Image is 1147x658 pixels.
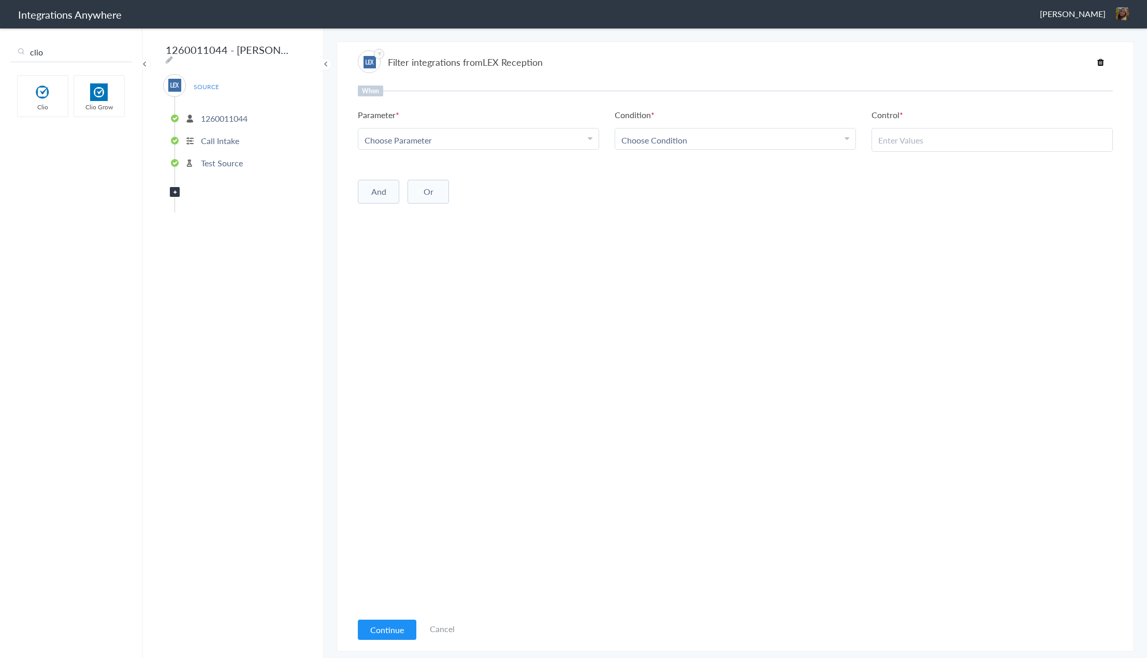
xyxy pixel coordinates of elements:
[358,109,399,121] h6: Parameter
[358,180,399,204] button: And
[358,85,383,96] h6: When
[168,79,181,92] img: lex-app-logo.svg
[408,180,449,204] button: Or
[201,157,243,169] p: Test Source
[10,42,132,62] input: Search...
[1116,7,1129,20] img: sd4.jpg
[365,134,432,146] span: Choose Parameter
[186,80,226,94] span: SOURCE
[201,112,248,124] p: 1260011044
[621,134,687,146] span: Choose Condition
[18,7,122,22] h1: Integrations Anywhere
[872,109,903,121] h6: Control
[201,135,239,147] p: Call Intake
[878,134,1106,146] input: Enter Values
[74,103,124,111] span: Clio Grow
[1040,8,1106,20] span: [PERSON_NAME]
[364,56,376,68] img: lex-app-logo.svg
[388,55,543,68] h4: Filter integrations from
[18,103,68,111] span: Clio
[483,55,543,68] span: LEX Reception
[430,623,455,635] a: Cancel
[77,83,121,101] img: Clio.jpg
[615,109,655,121] h6: Condition
[358,620,416,640] button: Continue
[21,83,65,101] img: clio-logo.svg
